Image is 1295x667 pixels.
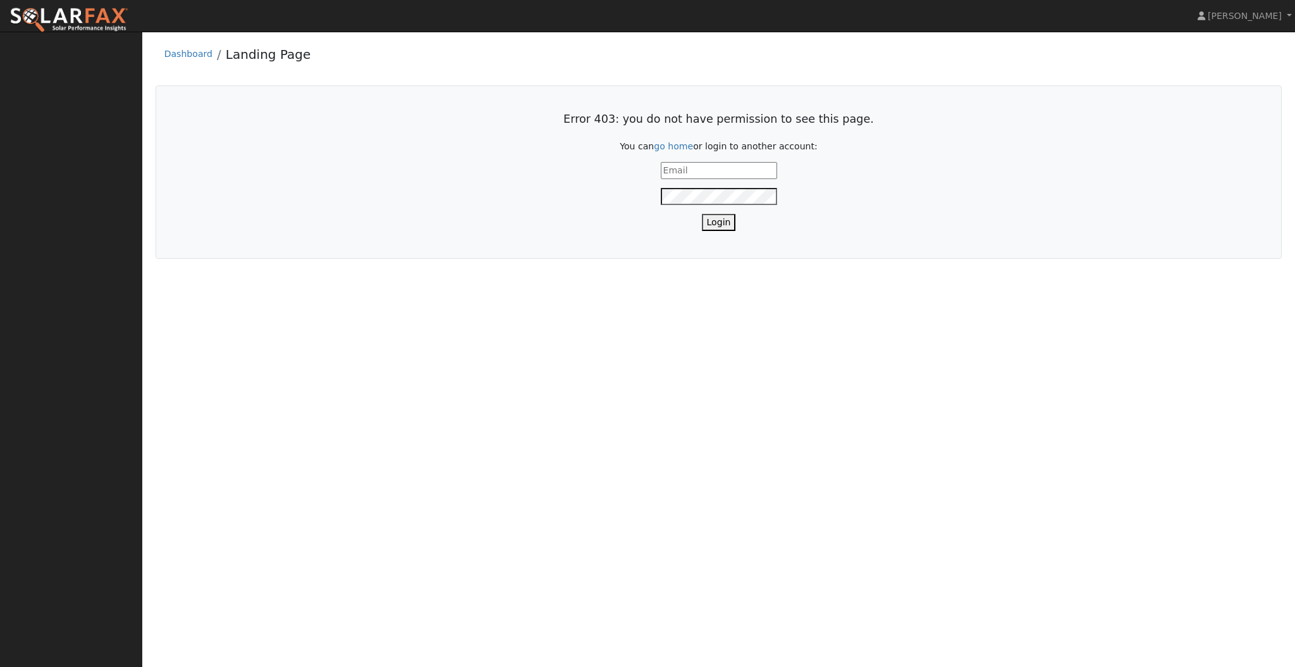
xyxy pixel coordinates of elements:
[654,141,693,151] a: go home
[183,140,1255,153] p: You can or login to another account:
[9,7,128,34] img: SolarFax
[702,214,736,231] button: Login
[1208,11,1282,21] span: [PERSON_NAME]
[212,45,310,70] li: Landing Page
[183,113,1255,126] h3: Error 403: you do not have permission to see this page.
[164,49,212,59] a: Dashboard
[661,162,777,179] input: Email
